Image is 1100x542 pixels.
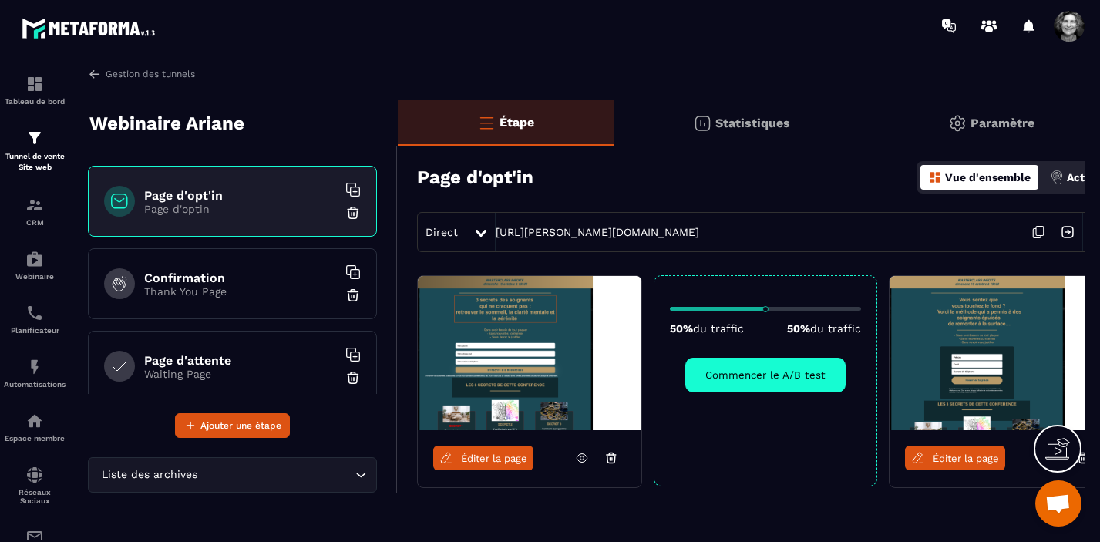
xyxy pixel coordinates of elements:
span: Éditer la page [461,453,527,464]
a: automationsautomationsWebinaire [4,238,66,292]
span: du traffic [810,322,861,335]
p: Paramètre [970,116,1034,130]
img: image [418,276,641,430]
p: Webinaire [4,272,66,281]
span: Éditer la page [933,453,999,464]
div: Ouvrir le chat [1035,480,1081,527]
p: Réseaux Sociaux [4,488,66,505]
img: setting-gr.5f69749f.svg [948,114,967,133]
p: Page d'optin [144,203,337,215]
div: Search for option [88,457,377,493]
p: Tunnel de vente Site web [4,151,66,173]
img: scheduler [25,304,44,322]
span: du traffic [693,322,744,335]
img: trash [345,205,361,221]
p: Statistiques [715,116,790,130]
img: formation [25,75,44,93]
button: Commencer le A/B test [685,358,846,392]
h6: Page d'attente [144,353,337,368]
p: Webinaire Ariane [89,108,244,139]
img: arrow [88,67,102,81]
h6: Page d'opt'in [144,188,337,203]
p: Espace membre [4,434,66,443]
p: Waiting Page [144,368,337,380]
img: actions.d6e523a2.png [1050,170,1064,184]
p: Planificateur [4,326,66,335]
img: formation [25,129,44,147]
p: CRM [4,218,66,227]
p: Vue d'ensemble [945,171,1031,183]
a: automationsautomationsEspace membre [4,400,66,454]
span: Liste des archives [98,466,200,483]
a: Gestion des tunnels [88,67,195,81]
img: stats.20deebd0.svg [693,114,711,133]
img: automations [25,358,44,376]
a: formationformationTunnel de vente Site web [4,117,66,184]
a: social-networksocial-networkRéseaux Sociaux [4,454,66,517]
p: 50% [670,322,744,335]
img: automations [25,250,44,268]
img: social-network [25,466,44,484]
img: trash [345,370,361,385]
a: Éditer la page [905,446,1005,470]
p: 50% [787,322,861,335]
input: Search for option [200,466,352,483]
span: Ajouter une étape [200,418,281,433]
img: formation [25,196,44,214]
img: automations [25,412,44,430]
a: formationformationTableau de bord [4,63,66,117]
a: automationsautomationsAutomatisations [4,346,66,400]
img: bars-o.4a397970.svg [477,113,496,132]
p: Étape [500,115,534,130]
a: formationformationCRM [4,184,66,238]
a: schedulerschedulerPlanificateur [4,292,66,346]
span: Direct [426,226,458,238]
p: Automatisations [4,380,66,389]
img: trash [345,288,361,303]
a: Éditer la page [433,446,533,470]
p: Tableau de bord [4,97,66,106]
button: Ajouter une étape [175,413,290,438]
img: logo [22,14,160,42]
img: dashboard-orange.40269519.svg [928,170,942,184]
p: Thank You Page [144,285,337,298]
a: [URL][PERSON_NAME][DOMAIN_NAME] [496,226,699,238]
h3: Page d'opt'in [417,167,533,188]
img: arrow-next.bcc2205e.svg [1053,217,1082,247]
h6: Confirmation [144,271,337,285]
